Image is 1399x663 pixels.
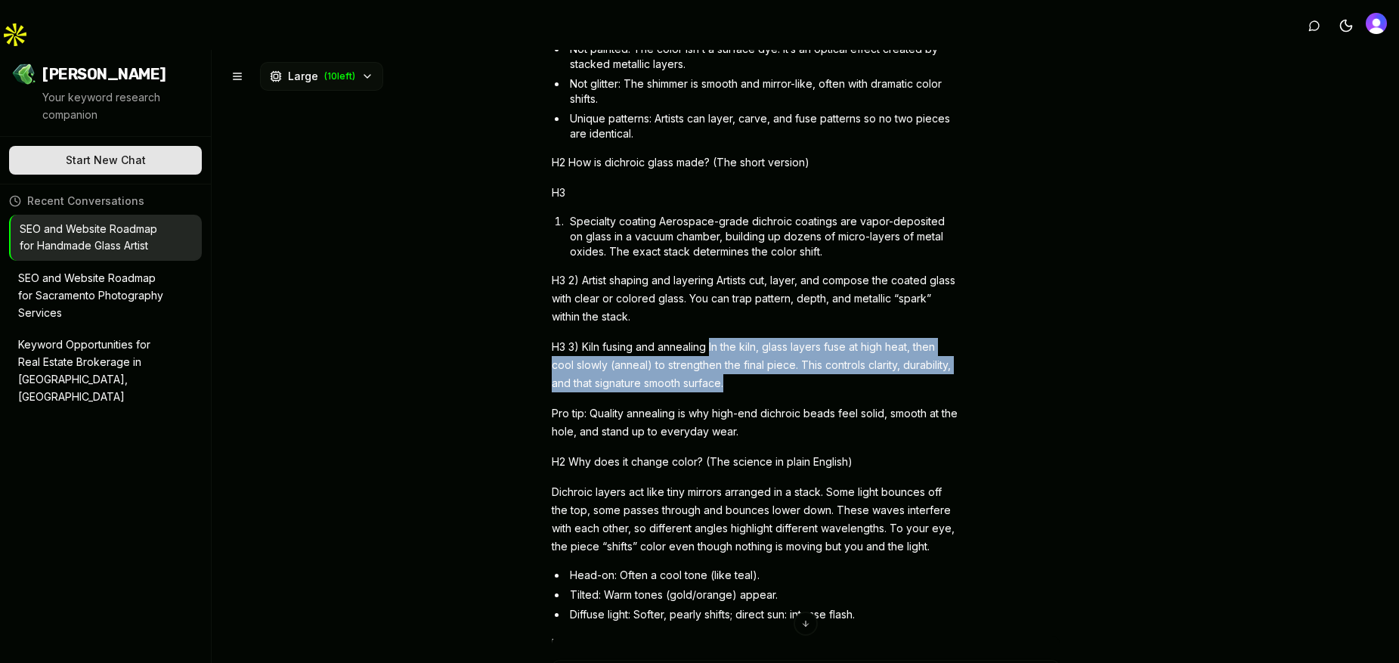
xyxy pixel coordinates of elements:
[12,62,36,86] img: Jello SEO Logo
[567,607,958,622] li: Diffuse light: Softer, pearly shifts; direct sun: intense flash.
[9,146,202,175] button: Start New Chat
[552,404,958,441] p: Pro tip: Quality annealing is why high-end dichroic beads feel solid, smooth at the hole, and sta...
[66,153,146,168] span: Start New Chat
[552,634,958,652] p: H2 Dichroic glass vs. iridescent glass: what’s the difference?
[552,483,958,556] p: Dichroic layers act like tiny mirrors arranged in a stack. Some light bounces off the top, some p...
[567,568,958,583] li: Head-on: Often a cool tone (like teal).
[552,453,958,471] p: H2 Why does it change color? (The science in plain English)
[567,214,958,259] li: Specialty coating Aerospace-grade dichroic coatings are vapor-deposited on glass in a vacuum cham...
[42,64,166,85] span: [PERSON_NAME]
[27,194,144,209] span: Recent Conversations
[552,184,958,202] p: H3
[552,271,958,326] p: H3 2) Artist shaping and layering Artists cut, layer, and compose the coated glass with clear or ...
[567,111,958,141] li: Unique patterns: Artists can layer, carve, and fuse patterns so no two pieces are identical.
[567,587,958,603] li: Tilted: Warm tones (gold/orange) appear.
[42,89,199,124] p: Your keyword research companion
[11,215,202,262] button: SEO and Website Roadmap for Handmade Glass Artist
[9,264,202,327] button: SEO and Website Roadmap for Sacramento Photography Services
[9,330,202,411] button: Keyword Opportunities for Real Estate Brokerage in [GEOGRAPHIC_DATA], [GEOGRAPHIC_DATA]
[567,42,958,72] li: Not painted: The color isn’t a surface dye. It’s an optical effect created by stacked metallic la...
[288,69,318,84] span: Large
[18,336,172,405] p: Keyword Opportunities for Real Estate Brokerage in [GEOGRAPHIC_DATA], [GEOGRAPHIC_DATA]
[260,62,383,91] button: Large(10left)
[552,338,958,392] p: H3 3) Kiln fusing and annealing In the kiln, glass layers fuse at high heat, then cool slowly (an...
[18,270,172,321] p: SEO and Website Roadmap for Sacramento Photography Services
[20,221,172,256] p: SEO and Website Roadmap for Handmade Glass Artist
[552,153,958,172] p: H2 How is dichroic glass made? (The short version)
[567,76,958,107] li: Not glitter: The shimmer is smooth and mirror-like, often with dramatic color shifts.
[324,70,355,82] span: ( 10 left)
